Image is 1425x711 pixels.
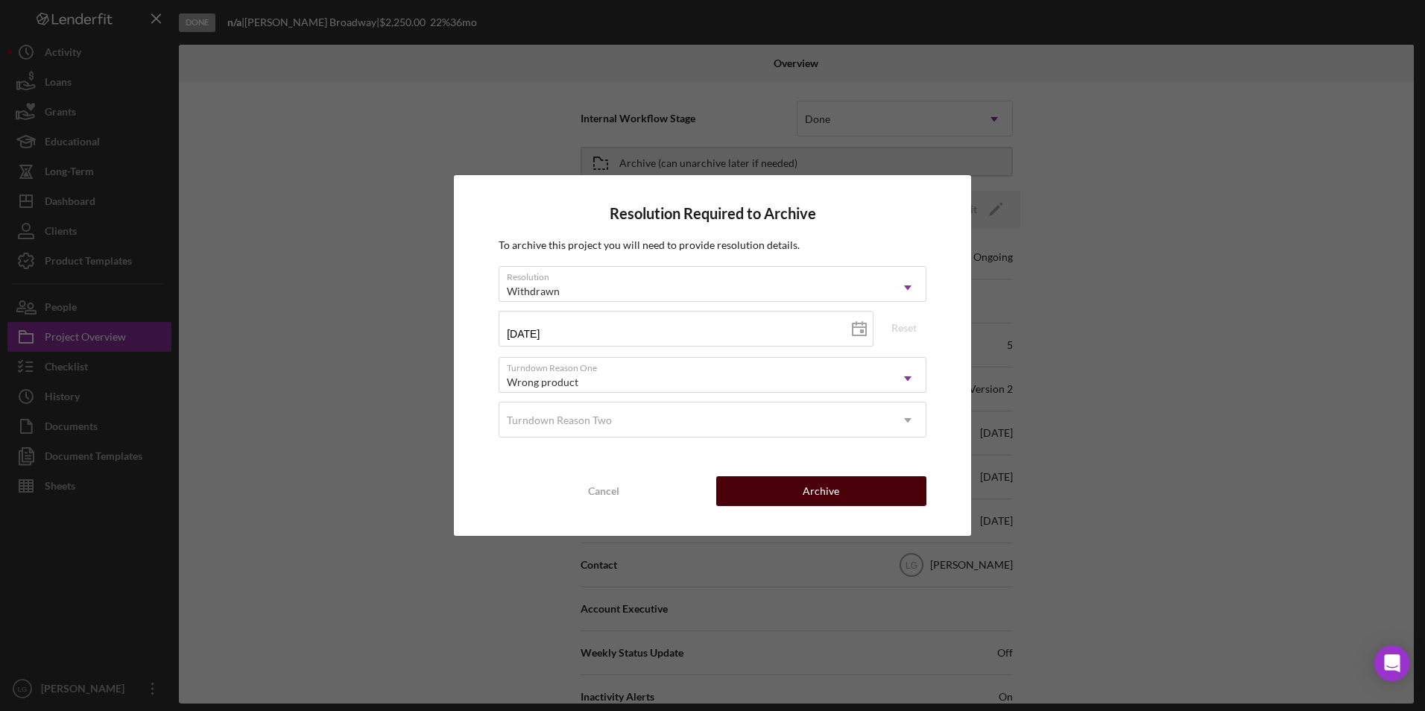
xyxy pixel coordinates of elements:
p: To archive this project you will need to provide resolution details. [499,237,926,253]
button: Reset [882,317,926,339]
div: Archive [803,476,839,506]
h4: Resolution Required to Archive [499,205,926,222]
div: Wrong product [507,376,578,388]
div: Reset [891,317,917,339]
button: Archive [716,476,926,506]
div: Open Intercom Messenger [1374,645,1410,681]
button: Cancel [499,476,709,506]
div: Withdrawn [507,285,560,297]
div: Cancel [588,476,619,506]
div: Turndown Reason Two [507,414,612,426]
